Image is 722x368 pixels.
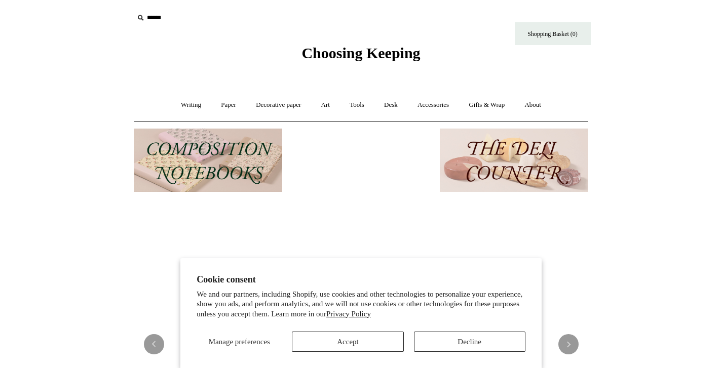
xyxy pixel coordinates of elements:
[287,129,435,192] img: New.jpg__PID:f73bdf93-380a-4a35-bcfe-7823039498e1
[558,334,579,354] button: Next
[460,92,514,118] a: Gifts & Wrap
[301,53,420,60] a: Choosing Keeping
[292,332,403,352] button: Accept
[247,92,310,118] a: Decorative paper
[326,310,371,318] a: Privacy Policy
[134,129,282,192] img: 202302 Composition ledgers.jpg__PID:69722ee6-fa44-49dd-a067-31375e5d54ec
[515,22,591,45] a: Shopping Basket (0)
[197,290,525,319] p: We and our partners, including Shopify, use cookies and other technologies to personalize your ex...
[197,332,282,352] button: Manage preferences
[408,92,458,118] a: Accessories
[440,129,588,192] img: The Deli Counter
[515,92,550,118] a: About
[414,332,525,352] button: Decline
[197,274,525,285] h2: Cookie consent
[340,92,373,118] a: Tools
[212,92,245,118] a: Paper
[375,92,407,118] a: Desk
[312,92,339,118] a: Art
[301,45,420,61] span: Choosing Keeping
[209,338,270,346] span: Manage preferences
[144,334,164,354] button: Previous
[172,92,210,118] a: Writing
